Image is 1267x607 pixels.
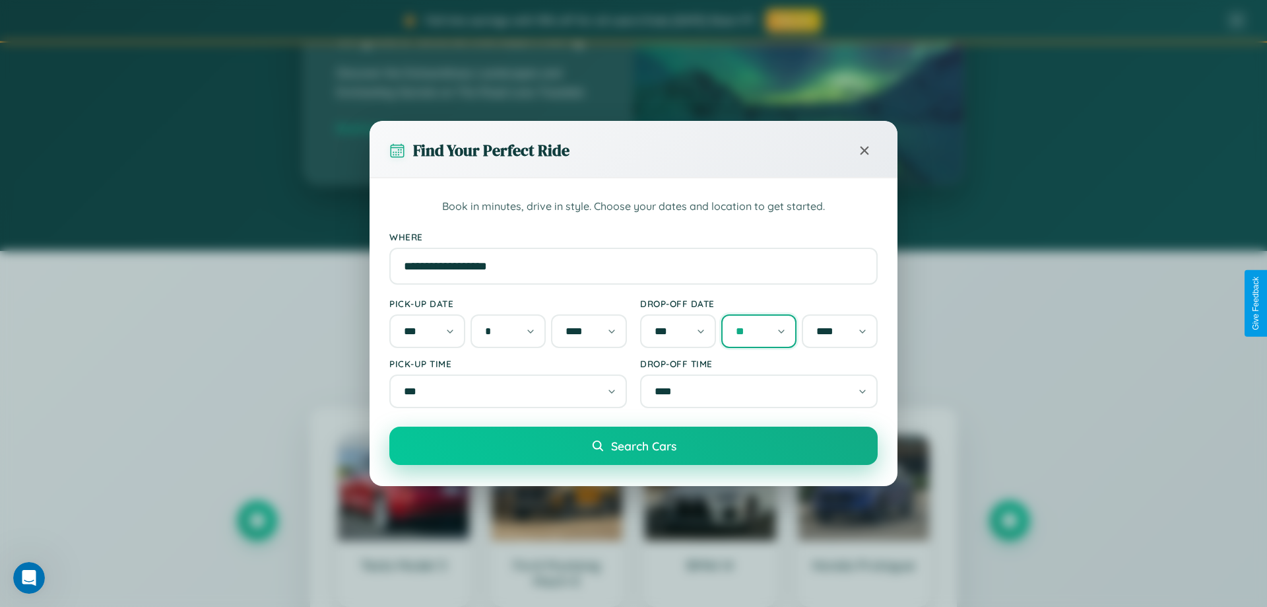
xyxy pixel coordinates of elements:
[389,358,627,369] label: Pick-up Time
[640,358,878,369] label: Drop-off Time
[389,427,878,465] button: Search Cars
[413,139,569,161] h3: Find Your Perfect Ride
[611,439,676,453] span: Search Cars
[389,231,878,242] label: Where
[389,298,627,309] label: Pick-up Date
[389,198,878,215] p: Book in minutes, drive in style. Choose your dates and location to get started.
[640,298,878,309] label: Drop-off Date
